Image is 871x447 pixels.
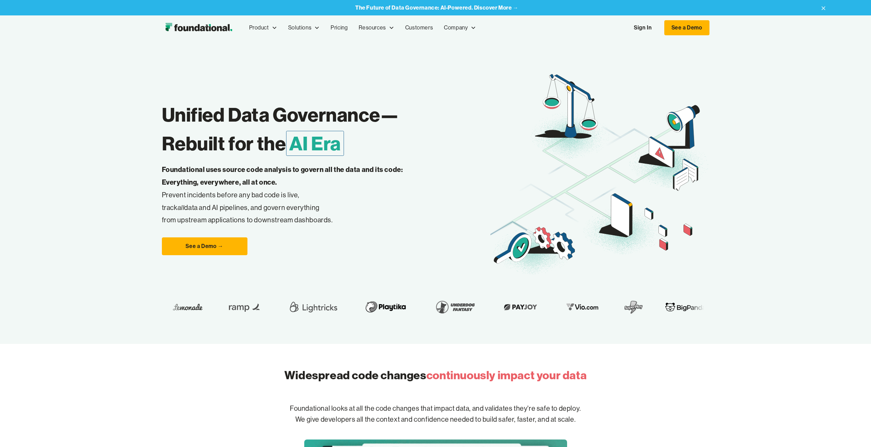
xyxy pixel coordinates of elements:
strong: Foundational uses source code analysis to govern all the data and its code: Everything, everywher... [162,165,403,186]
img: Payjoy [500,302,541,312]
div: Company [438,16,482,39]
div: Resources [359,23,386,32]
a: Customers [400,16,438,39]
a: The Future of Data Governance: AI-Powered. Discover More → [355,4,518,11]
p: Foundational looks at all the code changes that impact data, and validates they're safe to deploy... [217,393,655,436]
div: Company [444,23,468,32]
a: See a Demo → [162,237,247,255]
p: Prevent incidents before any bad code is live, track data and AI pipelines, and govern everything... [162,163,425,226]
div: Product [244,16,283,39]
img: Playtika [361,297,410,316]
img: Underdog Fantasy [432,297,478,316]
iframe: Chat Widget [837,414,871,447]
img: Lightricks [287,297,340,316]
img: Ramp [225,297,266,316]
div: Product [249,23,269,32]
a: Pricing [325,16,353,39]
span: AI Era [286,131,344,156]
div: Solutions [288,23,311,32]
h2: Widespread code changes [284,368,587,384]
em: all [178,203,184,212]
img: Vio.com [563,302,602,312]
div: Solutions [283,16,325,39]
img: Foundational Logo [162,21,235,35]
h1: Unified Data Governance— Rebuilt for the [162,100,490,158]
a: home [162,21,235,35]
img: BigPanda [665,302,706,312]
div: Resources [353,16,399,39]
span: continuously impact your data [426,368,587,383]
a: See a Demo [664,20,709,35]
img: SuperPlay [624,297,643,316]
a: Sign In [627,21,658,35]
img: Lemonade [173,302,203,312]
